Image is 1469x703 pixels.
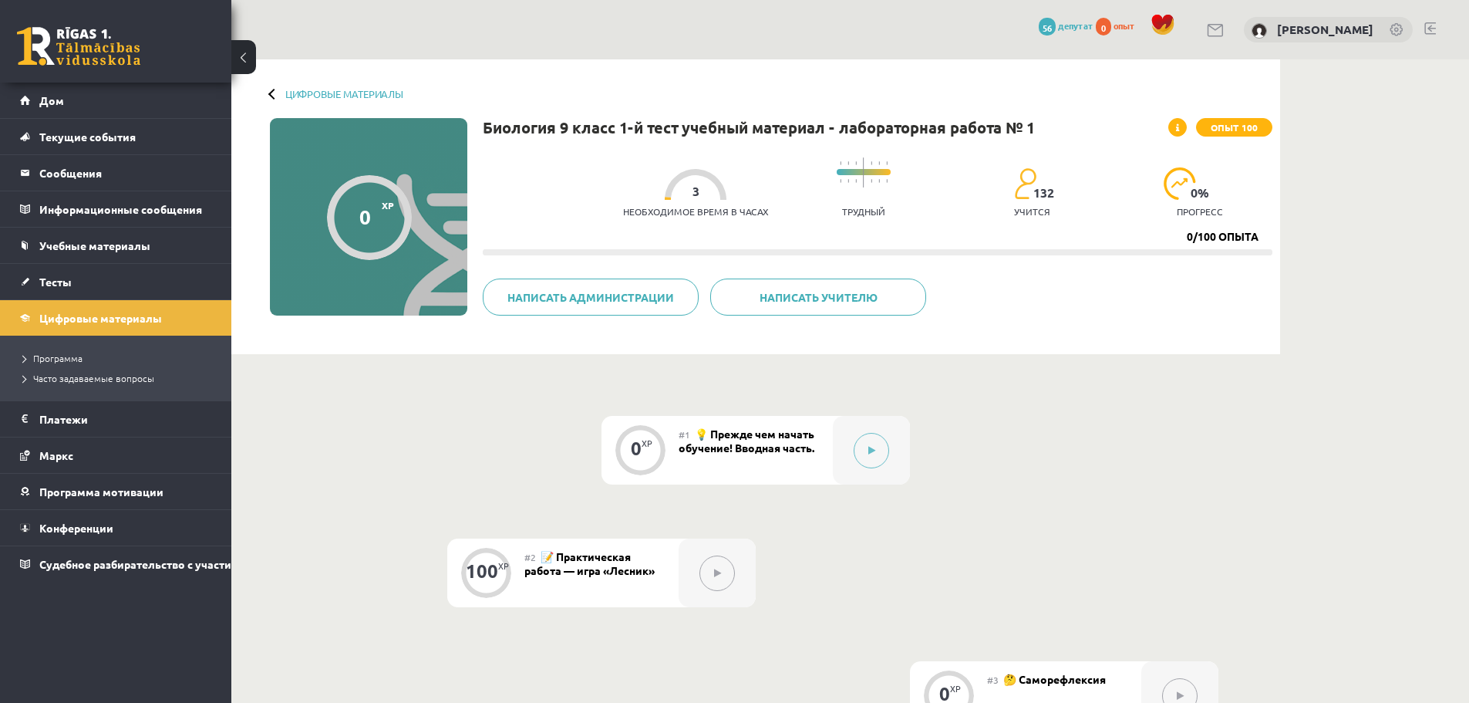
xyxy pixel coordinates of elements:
[623,205,768,218] font: Необходимое время в часах
[483,279,699,316] a: Написать администрации
[466,559,498,583] font: 100
[1114,19,1135,32] font: опыт
[847,179,849,183] img: icon-short-line-57e1e144782c952c97e751825c79c345078a6d821885a25fce030b3d8c18986b.svg
[20,510,212,546] a: Конференции
[950,682,961,695] font: XP
[1191,184,1198,201] font: 0
[679,428,690,441] font: #1
[760,290,878,304] font: Написать учителю
[1198,184,1210,201] font: %
[285,87,403,100] font: Цифровые материалы
[842,205,885,218] font: Трудный
[871,179,872,183] img: icon-short-line-57e1e144782c952c97e751825c79c345078a6d821885a25fce030b3d8c18986b.svg
[840,179,841,183] img: icon-short-line-57e1e144782c952c97e751825c79c345078a6d821885a25fce030b3d8c18986b.svg
[1039,19,1093,32] a: 56 депутат
[39,238,150,252] font: Учебные материалы
[498,559,509,572] font: XP
[679,427,814,455] font: 💡 Прежде чем начать обучение! Вводная часть.
[631,436,642,460] font: 0
[642,437,652,449] font: XP
[1164,167,1197,200] img: icon-progress-161ccf0a02000e728c5f80fcf4c31c7af3da0e1684b2b1d7c360e028c24a22f1.svg
[20,228,212,263] a: Учебные материалы
[524,549,655,577] font: 📝 Практическая работа — игра «Лесник»
[20,300,212,336] a: Цифровые материалы
[39,166,102,180] font: Сообщения
[39,448,73,462] font: Маркс
[886,161,888,165] img: icon-short-line-57e1e144782c952c97e751825c79c345078a6d821885a25fce030b3d8c18986b.svg
[23,371,216,385] a: Часто задаваемые вопросы
[871,161,872,165] img: icon-short-line-57e1e144782c952c97e751825c79c345078a6d821885a25fce030b3d8c18986b.svg
[39,311,162,325] font: Цифровые материалы
[33,372,154,384] font: Часто задаваемые вопросы
[1211,121,1258,134] font: Опыт 100
[20,191,212,227] a: Информационные сообщения
[507,290,674,304] font: Написать администрации
[39,130,136,144] font: Текущие события
[39,275,72,289] font: Тесты
[524,551,536,563] font: #2
[20,83,212,118] a: Дом
[39,521,113,535] font: Конференции
[33,352,83,364] font: Программа
[1101,22,1106,34] font: 0
[855,179,857,183] img: icon-short-line-57e1e144782c952c97e751825c79c345078a6d821885a25fce030b3d8c18986b.svg
[1033,184,1054,201] font: 132
[1277,22,1373,37] a: [PERSON_NAME]
[1096,19,1143,32] a: 0 опыт
[987,674,999,686] font: #3
[847,161,849,165] img: icon-short-line-57e1e144782c952c97e751825c79c345078a6d821885a25fce030b3d8c18986b.svg
[382,199,394,211] font: XP
[855,161,857,165] img: icon-short-line-57e1e144782c952c97e751825c79c345078a6d821885a25fce030b3d8c18986b.svg
[483,117,1035,137] font: Биология 9 класс 1-й тест учебный материал - лабораторная работа № 1
[1043,22,1052,34] font: 56
[359,204,371,229] font: 0
[878,179,880,183] img: icon-short-line-57e1e144782c952c97e751825c79c345078a6d821885a25fce030b3d8c18986b.svg
[17,27,140,66] a: Рижская 1-я средняя школа заочного обучения
[1252,23,1267,39] img: Яромир Четчиков
[1058,19,1093,32] font: депутат
[20,264,212,299] a: Тесты
[878,161,880,165] img: icon-short-line-57e1e144782c952c97e751825c79c345078a6d821885a25fce030b3d8c18986b.svg
[285,88,403,100] a: Цифровые материалы
[692,183,699,199] font: 3
[840,161,841,165] img: icon-short-line-57e1e144782c952c97e751825c79c345078a6d821885a25fce030b3d8c18986b.svg
[20,474,212,509] a: Программа мотивации
[20,401,212,437] a: Платежи
[39,485,163,499] font: Программа мотивации
[20,119,212,154] a: Текущие события
[1014,205,1050,218] font: учится
[20,438,212,473] a: Маркс
[20,546,212,582] a: Судебное разбирательство с участием [PERSON_NAME]
[710,279,926,316] a: Написать учителю
[39,557,337,571] font: Судебное разбирательство с участием [PERSON_NAME]
[1177,205,1223,218] font: прогресс
[886,179,888,183] img: icon-short-line-57e1e144782c952c97e751825c79c345078a6d821885a25fce030b3d8c18986b.svg
[39,93,64,107] font: Дом
[863,157,864,188] img: icon-long-line-d9ea69661e0d244f92f715978eff75569469978d946b2353a9bb055b3ed8787d.svg
[39,412,88,426] font: Платежи
[1014,167,1036,200] img: students-c634bb4e5e11cddfef0936a35e636f08e4e9abd3cc4e673bd6f9a4125e45ecb1.svg
[39,202,202,216] font: Информационные сообщения
[1003,672,1106,686] font: 🤔 Саморефлексия
[23,351,216,365] a: Программа
[20,155,212,191] a: Сообщения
